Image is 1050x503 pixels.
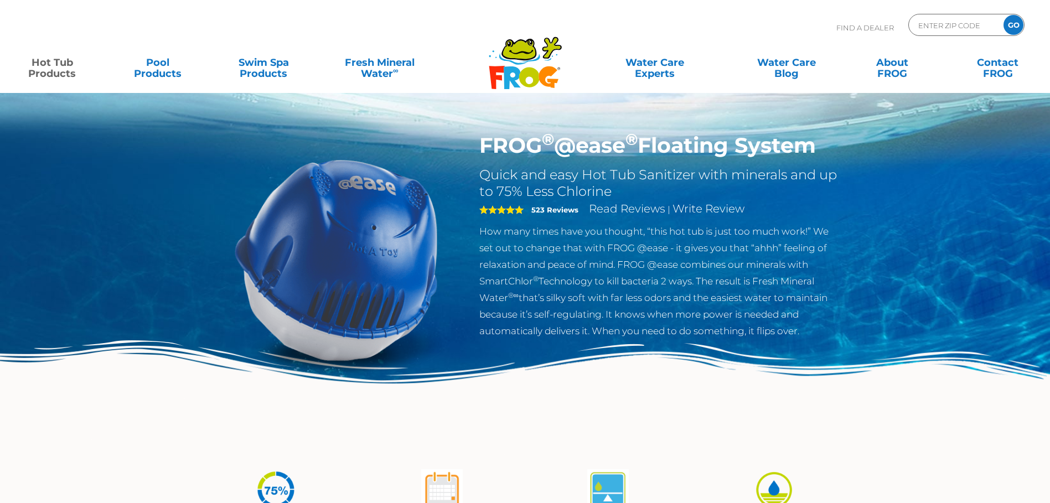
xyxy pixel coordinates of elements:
[1004,15,1023,35] input: GO
[479,223,841,339] p: How many times have you thought, “this hot tub is just too much work!” We set out to change that ...
[479,133,841,158] h1: FROG @ease Floating System
[328,51,431,74] a: Fresh MineralWater∞
[745,51,827,74] a: Water CareBlog
[479,167,841,200] h2: Quick and easy Hot Tub Sanitizer with minerals and up to 75% Less Chlorine
[625,129,638,149] sup: ®
[533,274,539,283] sup: ®
[223,51,305,74] a: Swim SpaProducts
[588,51,722,74] a: Water CareExperts
[851,51,933,74] a: AboutFROG
[531,205,578,214] strong: 523 Reviews
[589,202,665,215] a: Read Reviews
[11,51,94,74] a: Hot TubProducts
[210,133,463,386] img: hot-tub-product-atease-system.png
[836,14,894,42] p: Find A Dealer
[483,22,568,90] img: Frog Products Logo
[393,66,399,75] sup: ∞
[117,51,199,74] a: PoolProducts
[673,202,744,215] a: Write Review
[668,204,670,215] span: |
[542,129,554,149] sup: ®
[508,291,519,299] sup: ®∞
[479,205,524,214] span: 5
[956,51,1039,74] a: ContactFROG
